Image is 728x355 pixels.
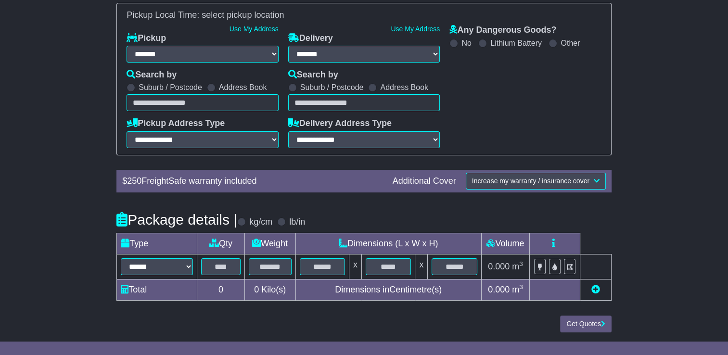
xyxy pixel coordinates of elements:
div: Additional Cover [388,176,461,187]
label: Delivery Address Type [288,118,392,129]
label: kg/cm [249,217,272,228]
label: Suburb / Postcode [139,83,202,92]
label: Search by [127,70,177,80]
td: Kilo(s) [244,279,295,300]
label: Other [561,38,580,48]
label: Any Dangerous Goods? [449,25,556,36]
a: Use My Address [230,25,279,33]
label: Delivery [288,33,333,44]
sup: 3 [519,283,523,291]
label: Suburb / Postcode [300,83,364,92]
label: Pickup Address Type [127,118,225,129]
td: Dimensions in Centimetre(s) [295,279,481,300]
label: Lithium Battery [490,38,542,48]
label: No [461,38,471,48]
label: Pickup [127,33,166,44]
td: x [415,254,428,279]
td: Weight [244,233,295,254]
td: Type [117,233,197,254]
a: Use My Address [391,25,440,33]
span: select pickup location [202,10,284,20]
label: Search by [288,70,338,80]
label: lb/in [289,217,305,228]
div: Pickup Local Time: [122,10,606,21]
sup: 3 [519,260,523,267]
label: Address Book [380,83,428,92]
label: Address Book [219,83,267,92]
td: Dimensions (L x W x H) [295,233,481,254]
span: Increase my warranty / insurance cover [472,177,589,185]
span: 0.000 [488,285,510,294]
a: Add new item [591,285,600,294]
span: m [512,285,523,294]
button: Get Quotes [560,316,612,332]
td: 0 [197,279,244,300]
span: 250 [127,176,141,186]
span: 0 [254,285,259,294]
span: 0.000 [488,262,510,271]
td: Qty [197,233,244,254]
td: Volume [481,233,529,254]
td: x [349,254,361,279]
div: $ FreightSafe warranty included [117,176,387,187]
h4: Package details | [116,212,237,228]
button: Increase my warranty / insurance cover [466,173,606,190]
td: Total [117,279,197,300]
span: m [512,262,523,271]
